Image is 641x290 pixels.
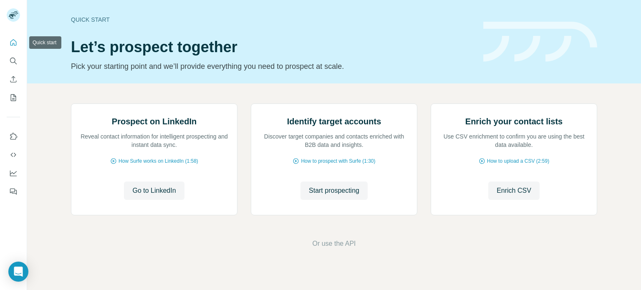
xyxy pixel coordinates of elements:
p: Pick your starting point and we’ll provide everything you need to prospect at scale. [71,61,473,72]
p: Discover target companies and contacts enriched with B2B data and insights. [260,132,409,149]
h2: Enrich your contact lists [465,116,563,127]
p: Use CSV enrichment to confirm you are using the best data available. [439,132,588,149]
h1: Let’s prospect together [71,39,473,55]
button: Or use the API [312,239,356,249]
button: My lists [7,90,20,105]
div: Open Intercom Messenger [8,262,28,282]
button: Use Surfe API [7,147,20,162]
span: How to prospect with Surfe (1:30) [301,157,375,165]
button: Start prospecting [300,182,368,200]
button: Feedback [7,184,20,199]
span: How to upload a CSV (2:59) [487,157,549,165]
button: Search [7,53,20,68]
span: Enrich CSV [497,186,531,196]
button: Quick start [7,35,20,50]
span: How Surfe works on LinkedIn (1:58) [119,157,198,165]
h2: Identify target accounts [287,116,381,127]
div: Quick start [71,15,473,24]
button: Go to LinkedIn [124,182,184,200]
img: banner [483,22,597,62]
button: Use Surfe on LinkedIn [7,129,20,144]
button: Dashboard [7,166,20,181]
span: Start prospecting [309,186,359,196]
p: Reveal contact information for intelligent prospecting and instant data sync. [80,132,229,149]
button: Enrich CSV [7,72,20,87]
span: Go to LinkedIn [132,186,176,196]
button: Enrich CSV [488,182,540,200]
h2: Prospect on LinkedIn [112,116,197,127]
